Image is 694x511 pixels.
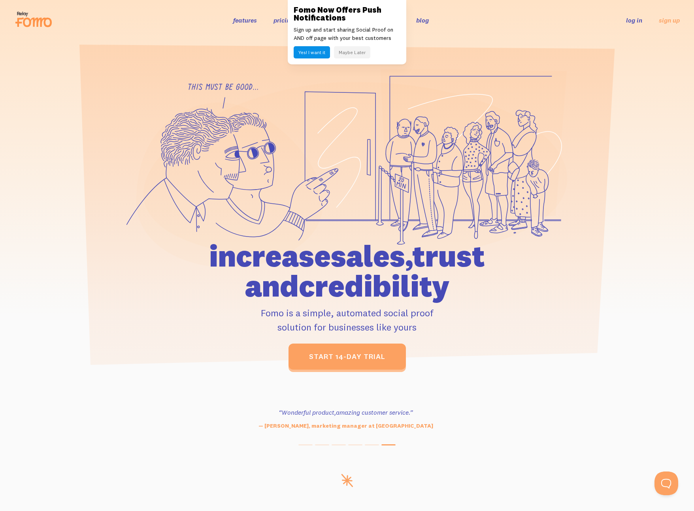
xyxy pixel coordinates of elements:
a: log in [626,16,642,24]
button: Maybe Later [334,46,370,58]
h3: “Wonderful product, amazing customer service.” [238,408,454,417]
p: — [PERSON_NAME], marketing manager at [GEOGRAPHIC_DATA] [238,422,454,430]
iframe: Help Scout Beacon - Open [654,472,678,495]
a: features [233,16,257,24]
a: pricing [273,16,294,24]
a: start 14-day trial [289,344,406,370]
p: Fomo is a simple, automated social proof solution for businesses like yours [164,306,530,334]
h1: increase sales, trust and credibility [164,241,530,301]
a: sign up [659,16,680,24]
p: Sign up and start sharing Social Proof on AND off page with your best customers [294,26,400,42]
button: Yes! I want it [294,46,330,58]
h3: Fomo Now Offers Push Notifications [294,6,400,22]
a: blog [416,16,429,24]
